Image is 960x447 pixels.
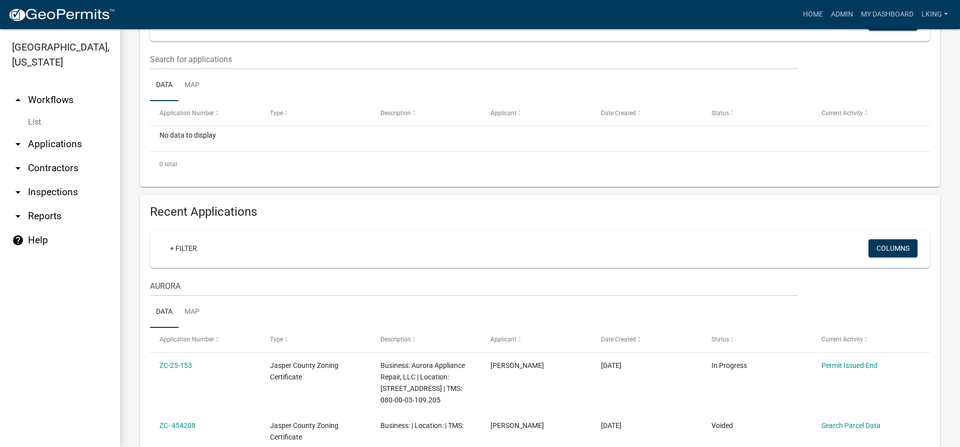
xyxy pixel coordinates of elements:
[711,421,733,429] span: Voided
[868,239,917,257] button: Columns
[150,328,260,352] datatable-header-cell: Application Number
[711,361,747,369] span: In Progress
[812,328,922,352] datatable-header-cell: Current Activity
[159,421,195,429] a: ZC- 454208
[799,5,827,24] a: Home
[150,296,178,328] a: Data
[162,239,205,257] a: + Filter
[12,162,24,174] i: arrow_drop_down
[370,101,481,125] datatable-header-cell: Description
[178,70,205,102] a: Map
[601,361,621,369] span: 08/04/2025
[711,110,729,117] span: Status
[490,110,516,117] span: Applicant
[711,336,729,343] span: Status
[12,210,24,222] i: arrow_drop_down
[857,5,917,24] a: My Dashboard
[150,205,930,219] h4: Recent Applications
[591,328,702,352] datatable-header-cell: Date Created
[490,361,544,369] span: Devon Baumhoer
[821,336,863,343] span: Current Activity
[380,336,411,343] span: Description
[702,328,812,352] datatable-header-cell: Status
[178,296,205,328] a: Map
[821,361,877,369] a: Permit Issued End
[380,110,411,117] span: Description
[270,336,283,343] span: Type
[150,70,178,102] a: Data
[380,421,463,429] span: Business: | Location: | TMS:
[702,101,812,125] datatable-header-cell: Status
[150,152,930,177] div: 0 total
[12,234,24,246] i: help
[601,110,636,117] span: Date Created
[159,336,214,343] span: Application Number
[270,110,283,117] span: Type
[821,110,863,117] span: Current Activity
[601,336,636,343] span: Date Created
[490,421,544,429] span: Devon Baumhoer
[260,328,371,352] datatable-header-cell: Type
[12,138,24,150] i: arrow_drop_down
[150,276,797,296] input: Search for applications
[591,101,702,125] datatable-header-cell: Date Created
[260,101,371,125] datatable-header-cell: Type
[12,186,24,198] i: arrow_drop_down
[270,421,338,441] span: Jasper County Zoning Certificate
[12,94,24,106] i: arrow_drop_up
[159,361,192,369] a: ZC-25-153
[370,328,481,352] datatable-header-cell: Description
[150,49,797,70] input: Search for applications
[380,361,465,403] span: Business: Aurora Appliance Repair, LLC | Location: 61 Schinger Ave, Suite 103, Ridgeland, SC, 299...
[159,110,214,117] span: Application Number
[270,361,338,381] span: Jasper County Zoning Certificate
[150,101,260,125] datatable-header-cell: Application Number
[490,336,516,343] span: Applicant
[601,421,621,429] span: 07/23/2025
[821,421,880,429] a: Search Parcel Data
[481,328,591,352] datatable-header-cell: Applicant
[150,126,930,151] div: No data to display
[481,101,591,125] datatable-header-cell: Applicant
[827,5,857,24] a: Admin
[917,5,952,24] a: LKING
[812,101,922,125] datatable-header-cell: Current Activity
